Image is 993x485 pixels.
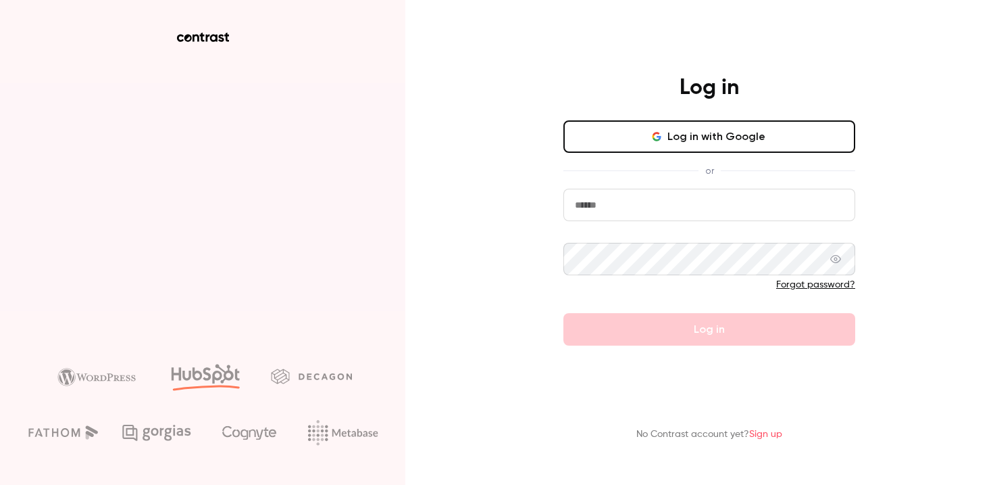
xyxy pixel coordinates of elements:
img: decagon [271,369,352,384]
a: Forgot password? [776,280,855,290]
a: Sign up [749,430,782,439]
h4: Log in [680,74,739,101]
p: No Contrast account yet? [636,428,782,442]
span: or [698,164,721,178]
button: Log in with Google [563,120,855,153]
